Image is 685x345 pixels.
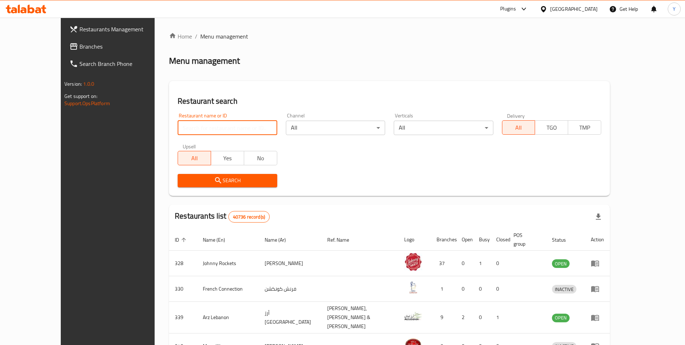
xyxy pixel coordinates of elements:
[175,236,188,244] span: ID
[200,32,248,41] span: Menu management
[456,229,473,251] th: Open
[286,121,385,135] div: All
[398,229,431,251] th: Logo
[229,214,269,220] span: 40736 record(s)
[211,151,244,165] button: Yes
[265,236,295,244] span: Name (Ar)
[404,307,422,325] img: Arz Lebanon
[568,120,601,135] button: TMP
[197,276,259,302] td: French Connection
[513,231,538,248] span: POS group
[321,302,399,333] td: [PERSON_NAME],[PERSON_NAME] & [PERSON_NAME]
[591,313,604,322] div: Menu
[175,211,270,223] h2: Restaurants list
[178,151,211,165] button: All
[169,55,240,67] h2: Menu management
[183,176,271,185] span: Search
[473,229,490,251] th: Busy
[197,302,259,333] td: Arz Lebanon
[431,229,456,251] th: Branches
[259,251,321,276] td: [PERSON_NAME]
[178,96,601,107] h2: Restaurant search
[550,5,598,13] div: [GEOGRAPHIC_DATA]
[431,302,456,333] td: 9
[64,55,175,72] a: Search Branch Phone
[456,302,473,333] td: 2
[169,302,197,333] td: 339
[591,259,604,268] div: Menu
[169,32,192,41] a: Home
[552,260,570,268] span: OPEN
[500,5,516,13] div: Plugins
[79,59,169,68] span: Search Branch Phone
[64,91,97,101] span: Get support on:
[571,122,598,133] span: TMP
[507,113,525,118] label: Delivery
[490,302,508,333] td: 1
[552,285,576,294] span: INACTIVE
[673,5,676,13] span: Y
[169,276,197,302] td: 330
[490,251,508,276] td: 0
[404,253,422,271] img: Johnny Rockets
[505,122,533,133] span: All
[83,79,94,89] span: 1.0.0
[64,21,175,38] a: Restaurants Management
[490,229,508,251] th: Closed
[327,236,359,244] span: Ref. Name
[169,32,610,41] nav: breadcrumb
[197,251,259,276] td: Johnny Rockets
[591,284,604,293] div: Menu
[214,153,241,163] span: Yes
[64,99,110,108] a: Support.OpsPlatform
[183,144,196,149] label: Upsell
[473,276,490,302] td: 0
[490,276,508,302] td: 0
[456,251,473,276] td: 0
[178,174,277,187] button: Search
[473,302,490,333] td: 0
[552,236,575,244] span: Status
[431,251,456,276] td: 37
[203,236,234,244] span: Name (En)
[178,121,277,135] input: Search for restaurant name or ID..
[64,38,175,55] a: Branches
[585,229,610,251] th: Action
[456,276,473,302] td: 0
[259,276,321,302] td: فرنش كونكشن
[181,153,208,163] span: All
[244,151,277,165] button: No
[64,79,82,89] span: Version:
[228,211,270,223] div: Total records count
[394,121,493,135] div: All
[259,302,321,333] td: أرز [GEOGRAPHIC_DATA]
[502,120,535,135] button: All
[79,25,169,33] span: Restaurants Management
[247,153,274,163] span: No
[590,208,607,225] div: Export file
[169,251,197,276] td: 328
[552,314,570,322] span: OPEN
[195,32,197,41] li: /
[431,276,456,302] td: 1
[473,251,490,276] td: 1
[535,120,568,135] button: TGO
[404,278,422,296] img: French Connection
[538,122,565,133] span: TGO
[79,42,169,51] span: Branches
